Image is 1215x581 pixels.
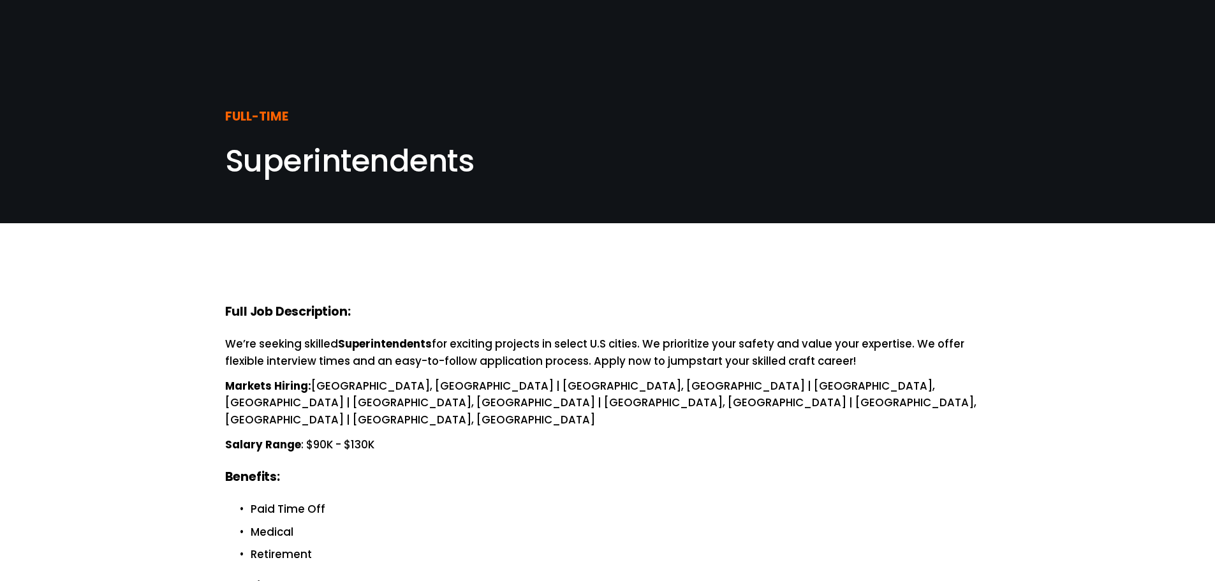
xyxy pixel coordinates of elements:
[225,436,990,453] p: : $90K - $130K
[251,546,990,563] p: Retirement
[225,303,351,320] strong: Full Job Description:
[338,336,432,351] strong: Superintendents
[225,468,280,485] strong: Benefits:
[225,140,475,182] span: Superintendents
[225,378,990,429] p: [GEOGRAPHIC_DATA], [GEOGRAPHIC_DATA] | [GEOGRAPHIC_DATA], [GEOGRAPHIC_DATA] | [GEOGRAPHIC_DATA], ...
[225,378,311,393] strong: Markets Hiring:
[251,501,990,518] p: Paid Time Off
[225,335,990,370] p: We’re seeking skilled for exciting projects in select U.S cities. We prioritize your safety and v...
[225,108,288,125] strong: FULL-TIME
[225,437,301,452] strong: Salary Range
[251,524,990,541] p: Medical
